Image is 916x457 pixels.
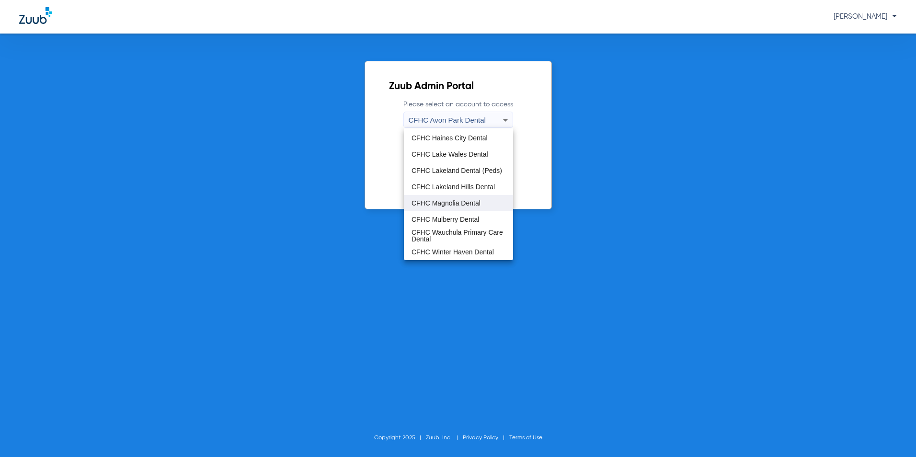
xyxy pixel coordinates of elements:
[412,135,488,141] span: CFHC Haines City Dental
[412,249,494,255] span: CFHC Winter Haven Dental
[412,167,502,174] span: CFHC Lakeland Dental (Peds)
[412,216,480,223] span: CFHC Mulberry Dental
[868,411,916,457] iframe: Chat Widget
[412,151,488,158] span: CFHC Lake Wales Dental
[412,183,495,190] span: CFHC Lakeland Hills Dental
[412,200,481,206] span: CFHC Magnolia Dental
[412,229,505,242] span: CFHC Wauchula Primary Care Dental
